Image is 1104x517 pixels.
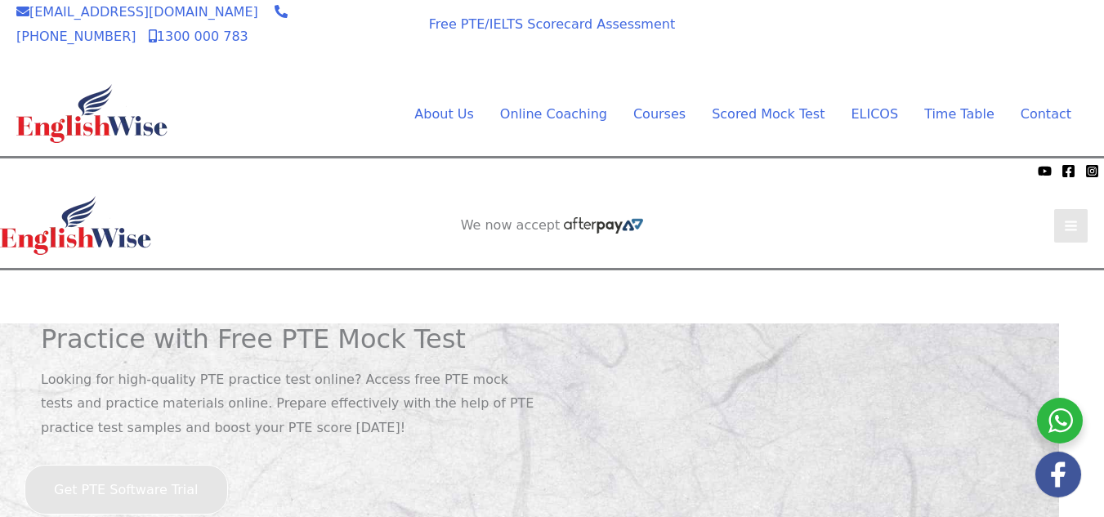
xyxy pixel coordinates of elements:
[1008,102,1071,127] a: Contact
[312,11,388,44] span: We now accept
[401,102,486,127] a: About UsMenu Toggle
[461,217,561,234] span: We now accept
[1021,106,1071,122] span: Contact
[699,102,838,127] a: Scored Mock TestMenu Toggle
[25,465,228,515] button: Get PTE Software Trial
[41,323,540,354] h1: Practice with Free PTE Mock Test
[16,4,288,44] a: [PHONE_NUMBER]
[1085,164,1099,178] a: Instagram
[453,217,652,234] aside: Header Widget 2
[1062,164,1075,178] a: Facebook
[25,482,228,497] a: Get PTE Software Trial
[99,167,144,176] img: Afterpay-Logo
[911,102,1008,127] a: Time TableMenu Toggle
[409,270,695,323] aside: Header Widget 1
[851,106,898,122] span: ELICOS
[429,16,675,32] a: Free PTE/IELTS Scorecard Assessment
[500,106,607,122] span: Online Coaching
[712,106,825,122] span: Scored Mock Test
[328,47,373,56] img: Afterpay-Logo
[1038,164,1052,178] a: YouTube
[1035,452,1081,497] img: white-facebook.png
[16,4,258,20] a: [EMAIL_ADDRESS][DOMAIN_NAME]
[838,102,911,127] a: ELICOS
[633,106,686,122] span: Courses
[414,106,473,122] span: About Us
[427,283,679,316] a: AI SCORED PTE SOFTWARE REGISTER FOR FREE SOFTWARE TRIAL
[16,84,168,143] img: cropped-ew-logo
[487,102,620,127] a: Online CoachingMenu Toggle
[8,163,95,179] span: We now accept
[375,102,1071,127] nav: Site Navigation: Main Menu
[819,22,1071,55] a: AI SCORED PTE SOFTWARE REGISTER FOR FREE SOFTWARE TRIAL
[802,9,1088,62] aside: Header Widget 1
[41,368,540,440] p: Looking for high-quality PTE practice test online? Access free PTE mock tests and practice materi...
[149,29,248,44] a: 1300 000 783
[924,106,994,122] span: Time Table
[620,102,699,127] a: CoursesMenu Toggle
[564,217,643,234] img: Afterpay-Logo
